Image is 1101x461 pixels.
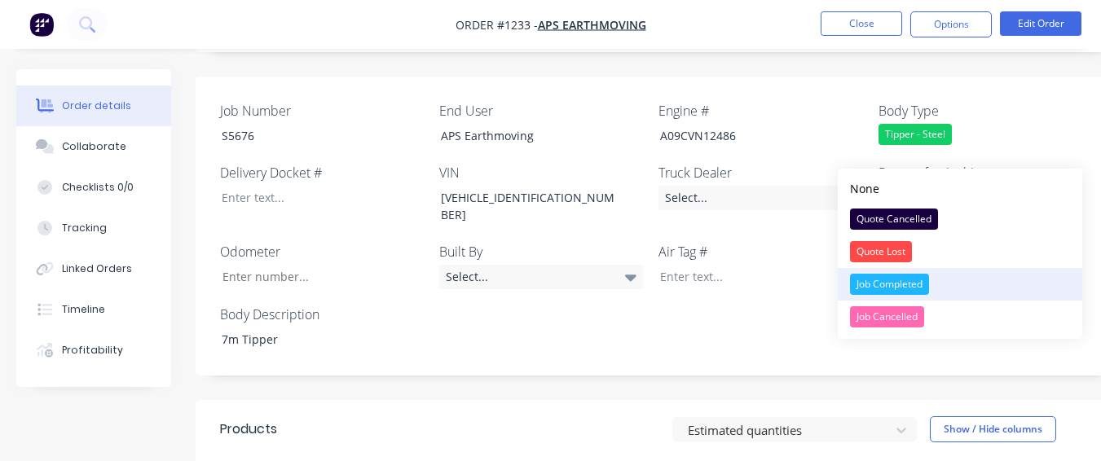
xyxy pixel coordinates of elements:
[428,124,632,147] div: APS Earthmoving
[850,209,938,230] div: Quote Cancelled
[850,306,924,327] div: Job Cancelled
[538,17,646,33] a: APS Earthmoving
[910,11,992,37] button: Options
[850,274,929,295] div: Job Completed
[62,221,107,235] div: Tracking
[16,86,171,126] button: Order details
[821,11,902,36] button: Close
[838,203,1082,235] button: Quote Cancelled
[439,163,643,182] label: VIN
[16,126,171,167] button: Collaborate
[838,301,1082,333] button: Job Cancelled
[439,265,643,289] div: Select...
[209,265,424,289] input: Enter number...
[439,242,643,261] label: Built By
[647,124,851,147] div: A09CVN12486
[658,163,862,182] label: Truck Dealer
[850,241,912,262] div: Quote Lost
[456,17,538,33] span: Order #1233 -
[1000,11,1081,36] button: Edit Order
[439,101,643,121] label: End User
[658,186,862,210] div: Select...
[838,235,1082,268] button: Quote Lost
[838,174,1082,203] button: None
[879,163,1082,182] label: Reason for Archive
[838,268,1082,301] button: Job Completed
[29,12,54,37] img: Factory
[850,180,879,197] div: None
[62,261,132,276] div: Linked Orders
[62,99,131,113] div: Order details
[428,186,632,226] div: [VEHICLE_IDENTIFICATION_NUMBER]
[62,180,134,195] div: Checklists 0/0
[16,167,171,208] button: Checklists 0/0
[658,242,862,261] label: Air Tag #
[220,242,424,261] label: Odometer
[220,101,424,121] label: Job Number
[220,305,424,324] label: Body Description
[209,327,412,351] div: 7m Tipper
[16,248,171,289] button: Linked Orders
[62,139,126,154] div: Collaborate
[220,163,424,182] label: Delivery Docket #
[209,124,412,147] div: S5676
[658,101,862,121] label: Engine #
[879,101,1082,121] label: Body Type
[16,330,171,371] button: Profitability
[16,289,171,330] button: Timeline
[879,124,952,145] div: Tipper - Steel
[62,302,105,317] div: Timeline
[16,208,171,248] button: Tracking
[930,416,1056,442] button: Show / Hide columns
[220,419,277,439] div: Products
[62,343,123,358] div: Profitability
